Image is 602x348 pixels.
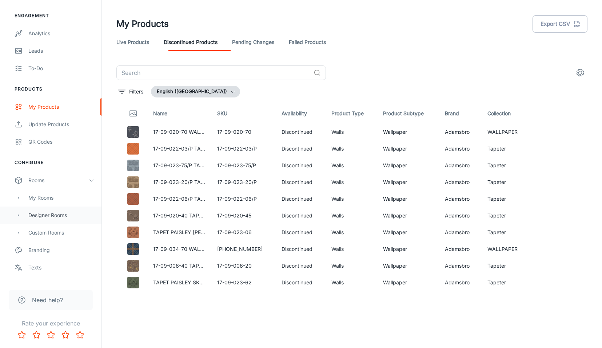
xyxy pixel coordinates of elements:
td: Adamsbro [439,191,482,207]
svg: Thumbnail [129,109,137,118]
p: Filters [129,88,143,96]
p: 17-09-020-40 TAPET NEW HORSE MUD [153,212,206,220]
p: 17-09-006-40 TAPET TRESSAGE MUD [153,262,206,270]
td: Discontinued [276,224,326,241]
td: Walls [326,191,377,207]
td: WALLPAPER [482,241,531,257]
td: Walls [326,257,377,274]
h1: My Products [116,17,169,31]
td: 17-09-020-70 [211,124,275,140]
div: Branding [28,246,94,254]
div: Analytics [28,29,94,37]
td: Adamsbro [439,174,482,191]
a: Discontinued Products [164,33,218,51]
td: Walls [326,157,377,174]
td: 17-09-023-06 [211,224,275,241]
td: Walls [326,224,377,241]
td: Tapeter [482,257,531,274]
td: Adamsbro [439,140,482,157]
td: Tapeter [482,274,531,291]
td: Walls [326,241,377,257]
td: Wallpaper [377,124,439,140]
p: 17-09-023-20/P TAPET PROV HORSE TOILE CARAMEL [153,178,206,186]
td: Adamsbro [439,241,482,257]
p: Rate your experience [6,319,96,328]
p: TAPET PAISLEY [PERSON_NAME] [153,228,206,236]
td: Walls [326,140,377,157]
td: Adamsbro [439,157,482,174]
td: Discontinued [276,191,326,207]
th: Collection [482,103,531,124]
th: SKU [211,103,275,124]
button: filter [116,86,145,97]
td: Tapeter [482,157,531,174]
div: Designer Rooms [28,211,94,219]
td: Discontinued [276,140,326,157]
th: Product Subtype [377,103,439,124]
td: Wallpaper [377,207,439,224]
span: Need help? [32,296,63,304]
td: Adamsbro [439,224,482,241]
td: Adamsbro [439,257,482,274]
td: Wallpaper [377,274,439,291]
td: Adamsbro [439,274,482,291]
button: Rate 5 star [73,328,87,342]
p: 17-09-023-75/P TAPET PROV HORSE TOILE LIGHT BLUE [153,161,206,169]
button: Rate 3 star [44,328,58,342]
a: Pending Changes [232,33,274,51]
td: Tapeter [482,174,531,191]
th: Availability [276,103,326,124]
div: My Products [28,103,94,111]
td: Walls [326,174,377,191]
div: Leads [28,47,94,55]
td: Tapeter [482,224,531,241]
input: Search [116,65,311,80]
td: Discontinued [276,157,326,174]
td: Discontinued [276,174,326,191]
a: Live Products [116,33,149,51]
td: 17-09-023-62 [211,274,275,291]
td: Discontinued [276,257,326,274]
td: [PHONE_NUMBER] [211,241,275,257]
td: Wallpaper [377,257,439,274]
td: Wallpaper [377,174,439,191]
td: Walls [326,124,377,140]
td: Wallpaper [377,241,439,257]
div: Custom Rooms [28,229,94,237]
div: Update Products [28,120,94,128]
td: 17-09-022-06/P [211,191,275,207]
td: 17-09-022-03/P [211,140,275,157]
a: Failed Products [289,33,326,51]
td: Discontinued [276,124,326,140]
td: Walls [326,207,377,224]
button: Rate 2 star [29,328,44,342]
button: Export CSV [533,15,587,33]
td: Discontinued [276,274,326,291]
div: My Rooms [28,194,94,202]
div: To-do [28,64,94,72]
button: Rate 1 star [15,328,29,342]
button: settings [573,65,587,80]
p: 17-09-020-70 WALLPAPER NEW HORSE BLUE [153,128,206,136]
button: English ([GEOGRAPHIC_DATA]) [151,86,240,97]
td: 17-09-023-20/P [211,174,275,191]
td: Wallpaper [377,140,439,157]
p: 17-09-034-70 WALLPAPER TARTAN DARK DENIM [153,245,206,253]
td: Walls [326,274,377,291]
th: Product Type [326,103,377,124]
p: TAPET PAISLEY SKOGSGRÖN [153,279,206,287]
p: 17-09-022-06/P TAPET PROV NEW HORSESHOE RUST [153,195,206,203]
td: Adamsbro [439,124,482,140]
td: Discontinued [276,241,326,257]
td: Discontinued [276,207,326,224]
td: 17-09-023-75/P [211,157,275,174]
td: Wallpaper [377,224,439,241]
td: 17-09-006-20 [211,257,275,274]
td: WALLPAPER [482,124,531,140]
td: Wallpaper [377,157,439,174]
td: 17-09-020-45 [211,207,275,224]
p: 17-09-022-03/P TAPET PROV NEW HORSESHOE MANGO [153,145,206,153]
button: Rate 4 star [58,328,73,342]
th: Name [147,103,211,124]
th: Brand [439,103,482,124]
